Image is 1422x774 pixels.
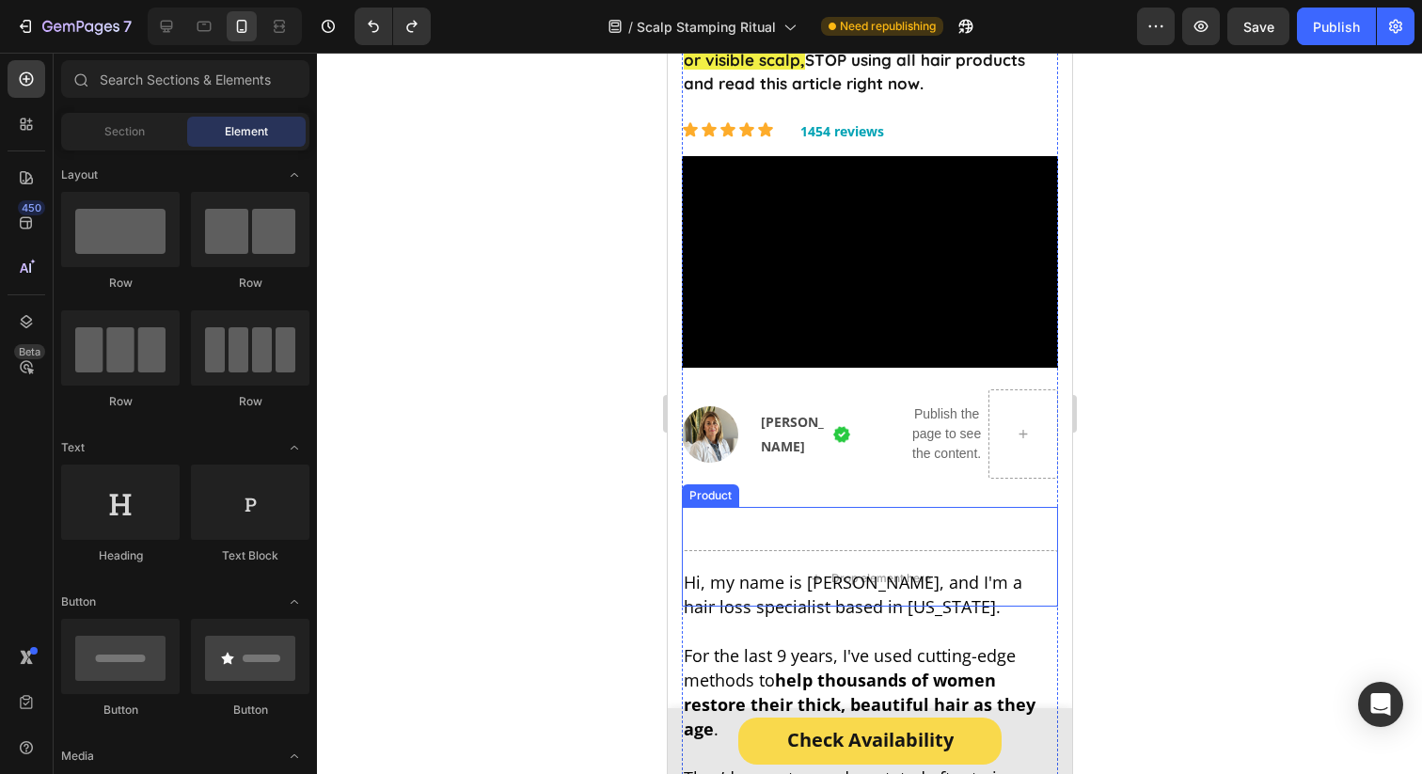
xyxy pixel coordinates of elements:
[191,547,309,564] div: Text Block
[637,17,776,37] span: Scalp Stamping Ritual
[191,275,309,292] div: Row
[14,344,45,359] div: Beta
[668,53,1072,774] iframe: Design area
[123,15,132,38] p: 7
[61,702,180,719] div: Button
[355,8,431,45] div: Undo/Redo
[61,748,94,765] span: Media
[1297,8,1376,45] button: Publish
[61,275,180,292] div: Row
[1243,19,1274,35] span: Save
[279,433,309,463] span: Toggle open
[8,8,140,45] button: 7
[279,587,309,617] span: Toggle open
[61,166,98,183] span: Layout
[18,200,45,215] div: 450
[279,160,309,190] span: Toggle open
[279,741,309,771] span: Toggle open
[1313,17,1360,37] div: Publish
[1358,682,1403,727] div: Open Intercom Messenger
[225,123,268,140] span: Element
[104,123,145,140] span: Section
[628,17,633,37] span: /
[191,393,309,410] div: Row
[61,547,180,564] div: Heading
[61,593,96,610] span: Button
[840,18,936,35] span: Need republishing
[1227,8,1289,45] button: Save
[61,393,180,410] div: Row
[61,60,309,98] input: Search Sections & Elements
[191,702,309,719] div: Button
[61,439,85,456] span: Text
